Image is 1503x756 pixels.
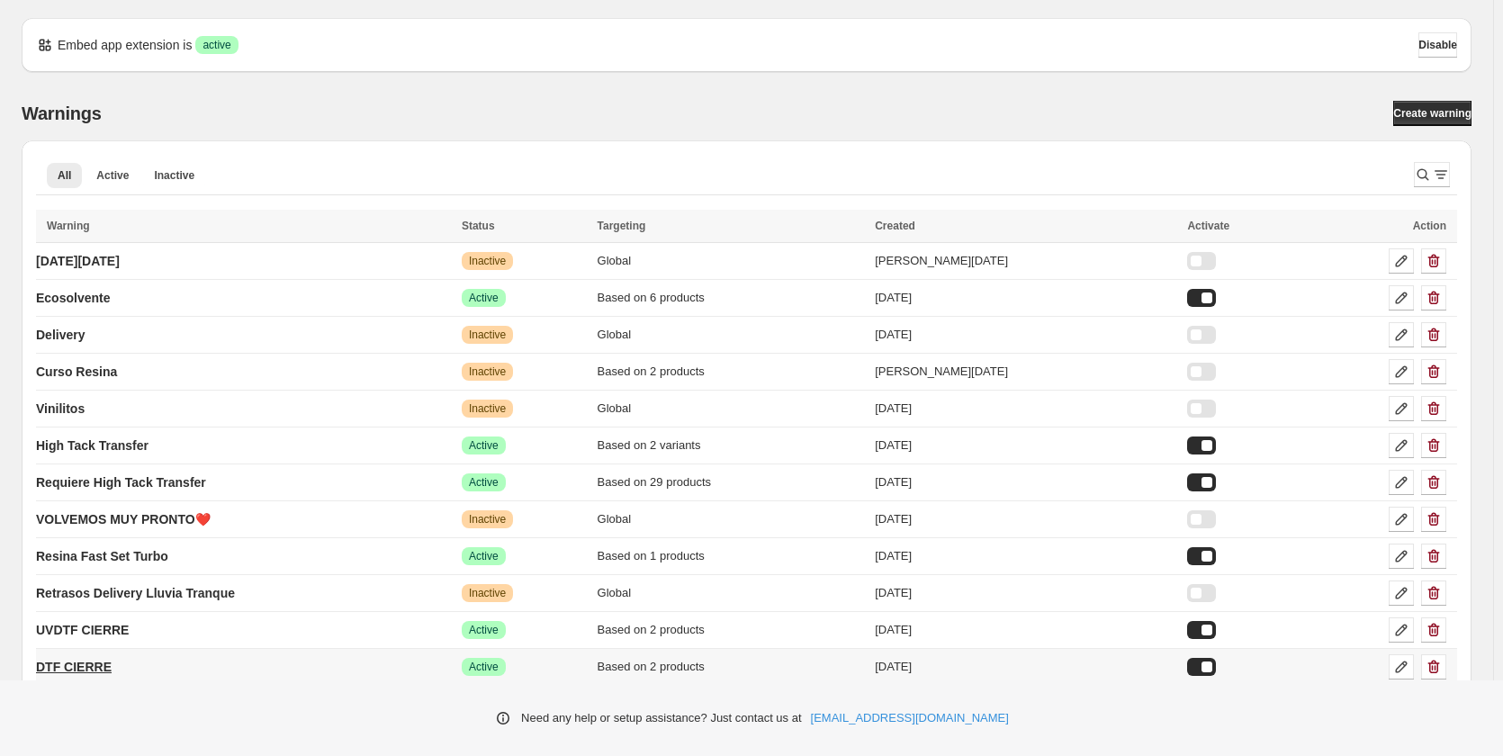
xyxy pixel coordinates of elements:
span: Inactive [469,512,506,526]
span: Inactive [469,328,506,342]
span: Active [469,623,499,637]
span: Active [469,660,499,674]
div: Based on 6 products [598,289,865,307]
p: [DATE][DATE] [36,252,120,270]
div: Global [598,326,865,344]
h2: Warnings [22,103,102,124]
p: Delivery [36,326,85,344]
span: Active [469,549,499,563]
div: Based on 2 variants [598,436,865,454]
a: [DATE][DATE] [36,247,120,275]
span: Active [469,475,499,490]
div: [DATE] [875,289,1176,307]
span: Activate [1187,220,1229,232]
a: DTF CIERRE [36,652,112,681]
span: Targeting [598,220,646,232]
p: DTF CIERRE [36,658,112,676]
div: [DATE] [875,400,1176,418]
a: Delivery [36,320,85,349]
div: Global [598,252,865,270]
span: Action [1413,220,1446,232]
a: UVDTF CIERRE [36,616,129,644]
a: High Tack Transfer [36,431,148,460]
span: Inactive [469,586,506,600]
button: Search and filter results [1414,162,1450,187]
div: [DATE] [875,473,1176,491]
span: Inactive [154,168,194,183]
a: Ecosolvente [36,283,110,312]
span: Create warning [1393,106,1471,121]
div: Global [598,400,865,418]
div: Based on 1 products [598,547,865,565]
a: VOLVEMOS MUY PRONTO❤️ [36,505,211,534]
a: Resina Fast Set Turbo [36,542,168,571]
a: Requiere High Tack Transfer [36,468,206,497]
div: Based on 2 products [598,658,865,676]
span: active [202,38,230,52]
p: Curso Resina [36,363,117,381]
p: High Tack Transfer [36,436,148,454]
span: Inactive [469,364,506,379]
div: [PERSON_NAME][DATE] [875,252,1176,270]
span: Disable [1418,38,1457,52]
div: [DATE] [875,436,1176,454]
p: Vinilitos [36,400,85,418]
div: [DATE] [875,621,1176,639]
div: Global [598,584,865,602]
div: Global [598,510,865,528]
p: Ecosolvente [36,289,110,307]
a: Create warning [1393,101,1471,126]
a: Vinilitos [36,394,85,423]
span: Inactive [469,401,506,416]
div: Based on 2 products [598,621,865,639]
div: [DATE] [875,510,1176,528]
div: [DATE] [875,584,1176,602]
span: Created [875,220,915,232]
p: Embed app extension is [58,36,192,54]
a: Curso Resina [36,357,117,386]
a: [EMAIL_ADDRESS][DOMAIN_NAME] [811,709,1009,727]
span: Active [469,438,499,453]
span: Active [96,168,129,183]
div: [DATE] [875,326,1176,344]
div: [DATE] [875,547,1176,565]
div: [PERSON_NAME][DATE] [875,363,1176,381]
p: Resina Fast Set Turbo [36,547,168,565]
button: Disable [1418,32,1457,58]
a: Retrasos Delivery Lluvia Tranque [36,579,235,607]
div: Based on 29 products [598,473,865,491]
span: Inactive [469,254,506,268]
p: VOLVEMOS MUY PRONTO❤️ [36,510,211,528]
div: [DATE] [875,658,1176,676]
span: Active [469,291,499,305]
span: Warning [47,220,90,232]
span: All [58,168,71,183]
p: Requiere High Tack Transfer [36,473,206,491]
div: Based on 2 products [598,363,865,381]
p: UVDTF CIERRE [36,621,129,639]
span: Status [462,220,495,232]
p: Retrasos Delivery Lluvia Tranque [36,584,235,602]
